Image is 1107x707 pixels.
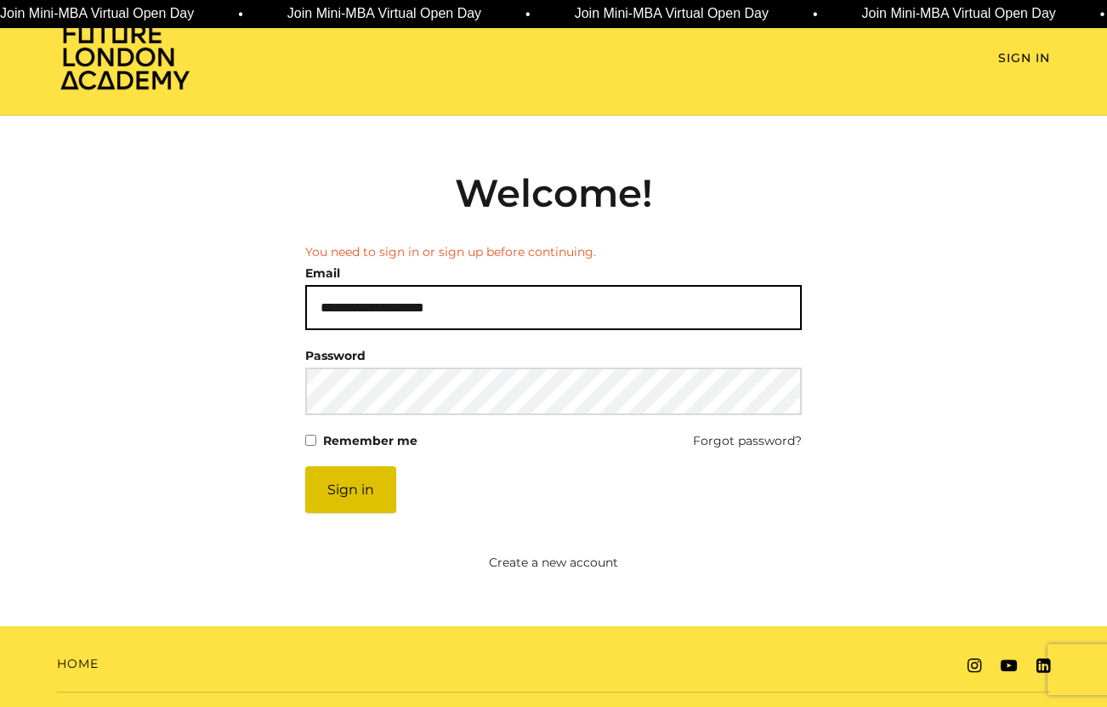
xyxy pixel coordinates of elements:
[57,22,193,91] img: Home Page
[813,4,818,25] span: •
[305,261,340,285] label: Email
[223,554,885,572] a: Create a new account
[305,243,802,261] li: You need to sign in or sign up before continuing.
[57,655,99,673] a: Home
[238,4,243,25] span: •
[305,170,802,216] h2: Welcome!
[323,429,417,453] label: Remember me
[305,466,396,513] button: Sign in
[305,344,366,368] label: Password
[525,4,531,25] span: •
[1100,4,1105,25] span: •
[693,429,802,453] a: Forgot password?
[998,49,1050,67] a: Sign In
